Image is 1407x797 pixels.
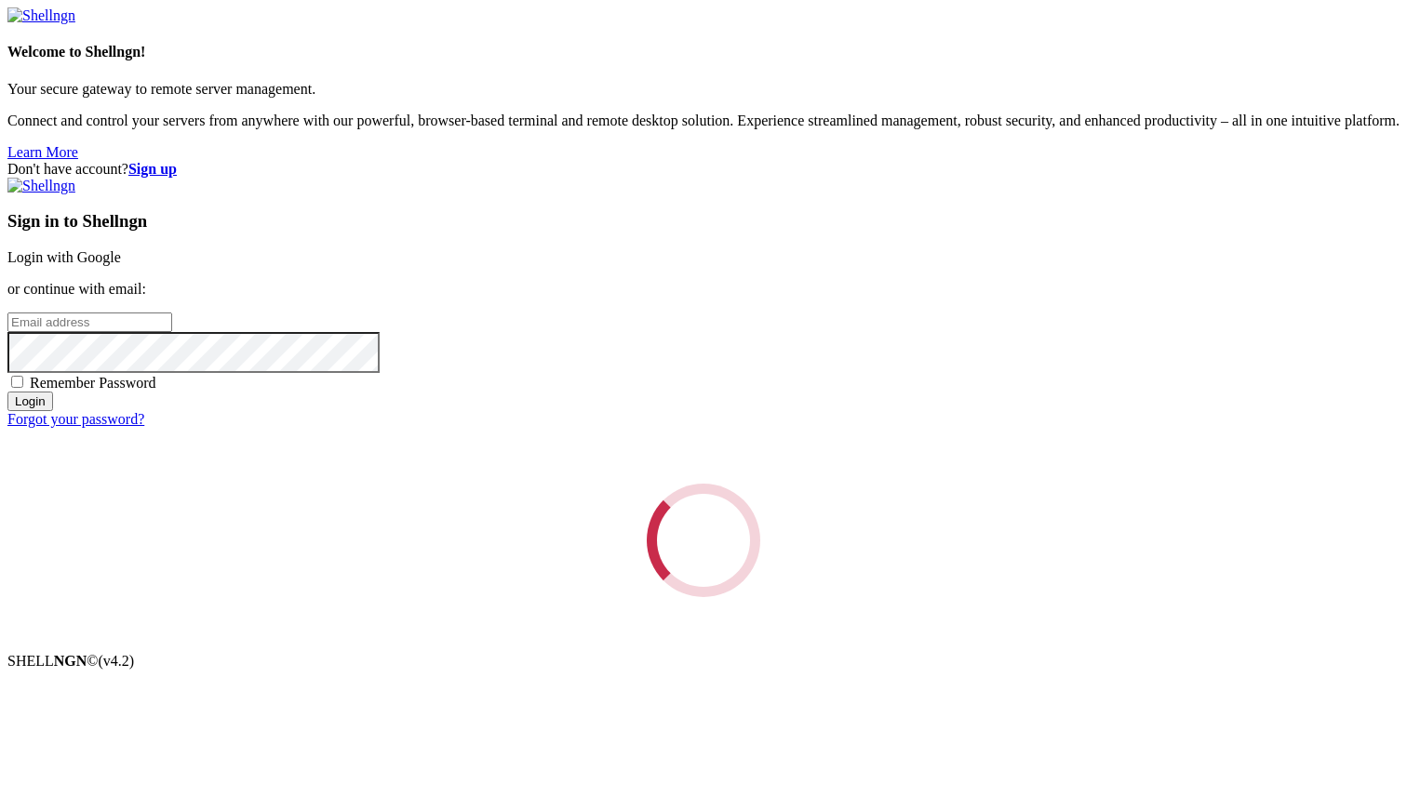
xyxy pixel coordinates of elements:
[7,411,144,427] a: Forgot your password?
[7,144,78,160] a: Learn More
[7,653,134,669] span: SHELL ©
[7,249,121,265] a: Login with Google
[7,178,75,194] img: Shellngn
[11,376,23,388] input: Remember Password
[30,375,156,391] span: Remember Password
[7,44,1400,60] h4: Welcome to Shellngn!
[7,211,1400,232] h3: Sign in to Shellngn
[7,392,53,411] input: Login
[7,113,1400,129] p: Connect and control your servers from anywhere with our powerful, browser-based terminal and remo...
[7,161,1400,178] div: Don't have account?
[7,81,1400,98] p: Your secure gateway to remote server management.
[54,653,87,669] b: NGN
[128,161,177,177] a: Sign up
[7,312,172,332] input: Email address
[641,478,765,602] div: Loading...
[99,653,135,669] span: 4.2.0
[7,281,1400,298] p: or continue with email:
[7,7,75,24] img: Shellngn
